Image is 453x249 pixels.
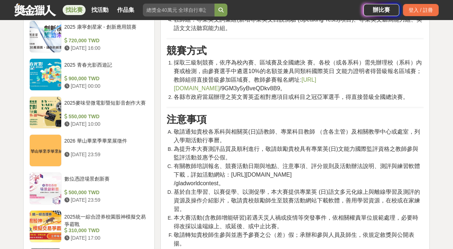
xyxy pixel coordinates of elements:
[174,129,420,143] span: 敬請通知貴校各系科與相關英(日)語教師、專業科目教師 （含各主管）及相關教學中心或處室，列入學期活動行事曆。
[29,96,149,129] a: 2025麥味登微電影暨短影音創作大賽 550,000 TWD [DATE] 10:00
[63,5,86,15] a: 找比賽
[174,215,418,229] span: 本大賽活動(含教師增能研習)若遇天災人禍或疫情等突發事件，依相關權責單位規範處理，必要時得改採以遠端線上、或延後、或中止比賽。
[174,189,420,212] span: 基於自主學習、以賽促學、以測促學，本大賽提供專業英 (日)語文多元化線上與離線學習及測評的資源及操作介紹影片，敬請貴校鼓勵師生至競賽活動網站下載軟體，善用學習資源，在校或在家練習。
[29,20,149,53] a: 2025 康寧創星家 - 創新應用競賽 720,000 TWD [DATE] 16:00
[64,61,146,75] div: 2025 青春光影西遊記
[64,151,146,158] div: [DATE] 23:59
[174,146,418,161] span: 為提升本大賽測評品質及順利進行，敬請鼓勵貴校具有專業英(日)文能力國際監評資格之教師參與監評活動並惠予公假。
[174,180,224,186] span: /gladworldcontest。
[174,16,422,31] span: 教師組：專業英文詞彙組(新增專業英文口說測驗 (Speaking Tests)項目)、專業英文聽寫能力組、英語文文法聽寫能力組。
[143,4,215,16] input: 總獎金40萬元 全球自行車設計比賽
[64,23,146,37] div: 2025 康寧創星家 - 創新應用競賽
[167,114,207,125] strong: 注意事項
[64,196,146,204] div: [DATE] 23:59
[64,75,146,82] div: 900,000 TWD
[64,227,146,234] div: 310,000 TWD
[174,59,421,91] span: 採取三級制競賽，依序為校內賽、區域賽及全國總決 賽。各校（或各系科）需先辦理校（系科）內賽或檢測，由參賽選手中遴選10%的名額並兼具同類科國際英日 文能力證明者得晉級報名區域賽；教師組得直接晉級...
[88,5,111,15] a: 找活動
[174,163,420,178] span: 有關教師培訓報名、競賽活動日期與地點、注意事項、評分規則及活動辦法說明、測評與練習軟體下載，詳如活動網站：[URL][DOMAIN_NAME]
[29,210,149,243] a: 2025統一綜合證券校園股神模擬交易爭霸戰 310,000 TWD [DATE] 17:00
[29,134,149,167] a: 2026 華山畢業季畢業展徵件 [DATE] 23:59
[64,82,146,90] div: [DATE] 00:00
[64,137,146,151] div: 2026 華山畢業季畢業展徵件
[29,172,149,205] a: 數位憑證場景創新賽 500,000 TWD [DATE] 23:59
[167,45,207,56] strong: 競賽方式
[363,4,399,16] a: 辦比賽
[64,175,146,189] div: 數位憑證場景創新賽
[64,37,146,44] div: 720,000 TWD
[114,5,137,15] a: 作品集
[174,232,414,246] span: 敬請轉知貴校師生參與並惠予參賽之公（差）假；承辦和參與人員及師生，依規定敘獎與公開表揚。
[64,113,146,120] div: 550,000 TWD
[174,94,409,100] span: 各縣市政府當屆辦理之英文菁英盃相對應項目或科目之冠亞軍選手，得直接晉級全國總決賽。
[64,44,146,52] div: [DATE] 16:00
[64,234,146,242] div: [DATE] 17:00
[29,58,149,91] a: 2025 青春光影西遊記 900,000 TWD [DATE] 00:00
[64,189,146,196] div: 500,000 TWD
[64,213,146,227] div: 2025統一綜合證券校園股神模擬交易爭霸戰
[64,120,146,128] div: [DATE] 10:00
[403,4,439,16] div: 登入 / 註冊
[64,99,146,113] div: 2025麥味登微電影暨短影音創作大賽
